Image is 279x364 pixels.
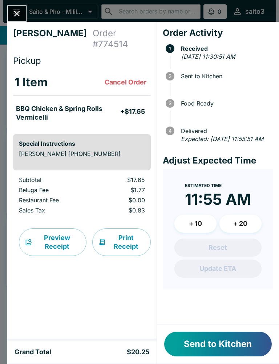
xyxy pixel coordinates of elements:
[19,150,145,157] p: [PERSON_NAME] [PHONE_NUMBER]
[168,128,171,134] text: 4
[19,207,87,214] p: Sales Tax
[19,186,87,194] p: Beluga Fee
[120,107,145,116] h5: + $17.65
[185,183,222,188] span: Estimated Time
[163,28,273,38] h4: Order Activity
[219,215,262,233] button: + 20
[181,135,263,142] em: Expected: [DATE] 11:55:51 AM
[93,28,151,50] h4: Order # 774514
[19,176,87,183] p: Subtotal
[169,46,171,51] text: 1
[15,348,51,356] h5: Grand Total
[102,75,149,90] button: Cancel Order
[185,190,251,209] time: 11:55 AM
[19,197,87,204] p: Restaurant Fee
[8,6,26,21] button: Close
[177,100,273,107] span: Food Ready
[98,176,145,183] p: $17.65
[13,176,151,217] table: orders table
[177,128,273,134] span: Delivered
[15,75,48,90] h3: 1 Item
[98,197,145,204] p: $0.00
[164,332,272,356] button: Send to Kitchen
[92,228,151,256] button: Print Receipt
[98,186,145,194] p: $1.77
[13,28,93,50] h4: [PERSON_NAME]
[181,53,235,60] em: [DATE] 11:30:51 AM
[13,69,151,128] table: orders table
[16,104,120,122] h5: BBQ Chicken & Spring Rolls Vermicelli
[169,73,171,79] text: 2
[19,228,86,256] button: Preview Receipt
[177,73,273,79] span: Sent to Kitchen
[169,100,171,106] text: 3
[177,45,273,52] span: Received
[163,155,273,166] h4: Adjust Expected Time
[127,348,149,356] h5: $20.25
[19,140,145,147] h6: Special Instructions
[174,215,217,233] button: + 10
[13,55,41,66] span: Pickup
[98,207,145,214] p: $0.83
